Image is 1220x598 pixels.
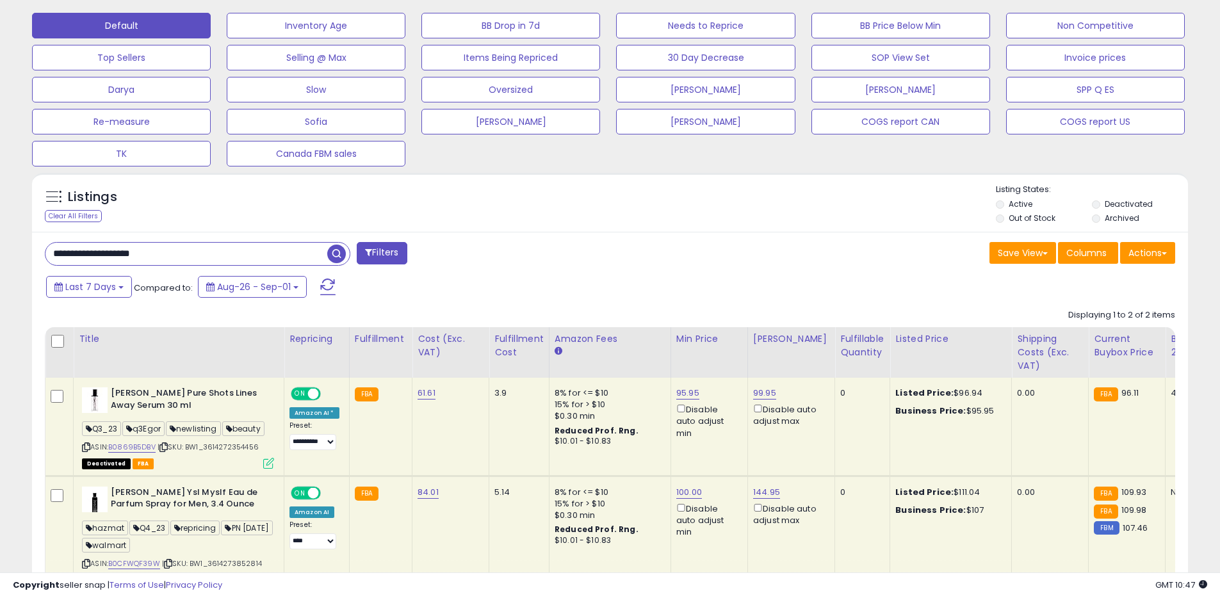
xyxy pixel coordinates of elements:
button: SOP View Set [811,45,990,70]
img: 31yqeiMWmTL._SL40_.jpg [82,387,108,413]
a: B0869B5DBV [108,442,156,453]
div: 3.9 [494,387,539,399]
div: 0 [840,487,880,498]
button: Non Competitive [1006,13,1185,38]
div: 5.14 [494,487,539,498]
a: 61.61 [418,387,435,400]
span: newlisting [166,421,221,436]
span: PN [DATE] [221,521,273,535]
button: Sofia [227,109,405,134]
div: Current Buybox Price [1094,332,1160,359]
div: Disable auto adjust max [753,402,825,427]
div: ASIN: [82,387,274,467]
b: Reduced Prof. Rng. [555,524,638,535]
span: ON [292,389,308,400]
span: OFF [319,389,339,400]
div: $0.30 min [555,410,661,422]
div: 8% for <= $10 [555,387,661,399]
div: BB Share 24h. [1171,332,1217,359]
div: Fulfillment Cost [494,332,544,359]
span: 109.93 [1121,486,1147,498]
small: FBA [1094,505,1118,519]
span: 109.98 [1121,504,1147,516]
h5: Listings [68,188,117,206]
div: Fulfillment [355,332,407,346]
button: Invoice prices [1006,45,1185,70]
div: Fulfillable Quantity [840,332,884,359]
span: FBA [133,458,154,469]
b: Listed Price: [895,387,954,399]
a: 95.95 [676,387,699,400]
div: 15% for > $10 [555,498,661,510]
button: Inventory Age [227,13,405,38]
button: Filters [357,242,407,264]
label: Active [1009,198,1032,209]
small: Amazon Fees. [555,346,562,357]
span: Last 7 Days [65,280,116,293]
span: Q4_23 [129,521,169,535]
button: BB Price Below Min [811,13,990,38]
button: Selling @ Max [227,45,405,70]
span: beauty [222,421,264,436]
a: 99.95 [753,387,776,400]
small: FBA [355,387,378,401]
img: 21BM1o7nyeL._SL40_.jpg [82,487,108,512]
button: Oversized [421,77,600,102]
div: Preset: [289,421,339,450]
span: Q3_23 [82,421,121,436]
b: Reduced Prof. Rng. [555,425,638,436]
div: $10.01 - $10.83 [555,436,661,447]
button: Top Sellers [32,45,211,70]
button: Columns [1058,242,1118,264]
strong: Copyright [13,579,60,591]
a: 144.95 [753,486,780,499]
span: All listings that are unavailable for purchase on Amazon for any reason other than out-of-stock [82,458,131,469]
span: q3Egor [122,421,165,436]
button: TK [32,141,211,166]
div: Preset: [289,521,339,549]
button: 30 Day Decrease [616,45,795,70]
div: $95.95 [895,405,1002,417]
span: ON [292,487,308,498]
div: 0.00 [1017,487,1078,498]
button: [PERSON_NAME] [421,109,600,134]
div: Listed Price [895,332,1006,346]
label: Deactivated [1105,198,1153,209]
a: B0CFWQF39W [108,558,160,569]
span: | SKU: BW1_3614272354456 [158,442,259,452]
div: Amazon Fees [555,332,665,346]
div: seller snap | | [13,579,222,592]
div: $111.04 [895,487,1002,498]
span: 2025-09-9 10:47 GMT [1155,579,1207,591]
div: Disable auto adjust min [676,501,738,538]
a: Terms of Use [110,579,164,591]
button: Actions [1120,242,1175,264]
button: Needs to Reprice [616,13,795,38]
button: COGS report US [1006,109,1185,134]
button: Save View [989,242,1056,264]
div: Disable auto adjust max [753,501,825,526]
div: 15% for > $10 [555,399,661,410]
b: Business Price: [895,405,966,417]
div: [PERSON_NAME] [753,332,829,346]
div: Repricing [289,332,344,346]
div: Title [79,332,279,346]
button: Items Being Repriced [421,45,600,70]
button: BB Drop in 7d [421,13,600,38]
button: [PERSON_NAME] [616,109,795,134]
div: 0.00 [1017,387,1078,399]
button: Canada FBM sales [227,141,405,166]
div: Displaying 1 to 2 of 2 items [1068,309,1175,321]
div: $0.30 min [555,510,661,521]
button: Aug-26 - Sep-01 [198,276,307,298]
small: FBM [1094,521,1119,535]
button: [PERSON_NAME] [811,77,990,102]
span: Aug-26 - Sep-01 [217,280,291,293]
small: FBA [1094,387,1118,401]
label: Archived [1105,213,1139,223]
div: Min Price [676,332,742,346]
button: Re-measure [32,109,211,134]
button: Last 7 Days [46,276,132,298]
b: Business Price: [895,504,966,516]
div: 49% [1171,387,1213,399]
